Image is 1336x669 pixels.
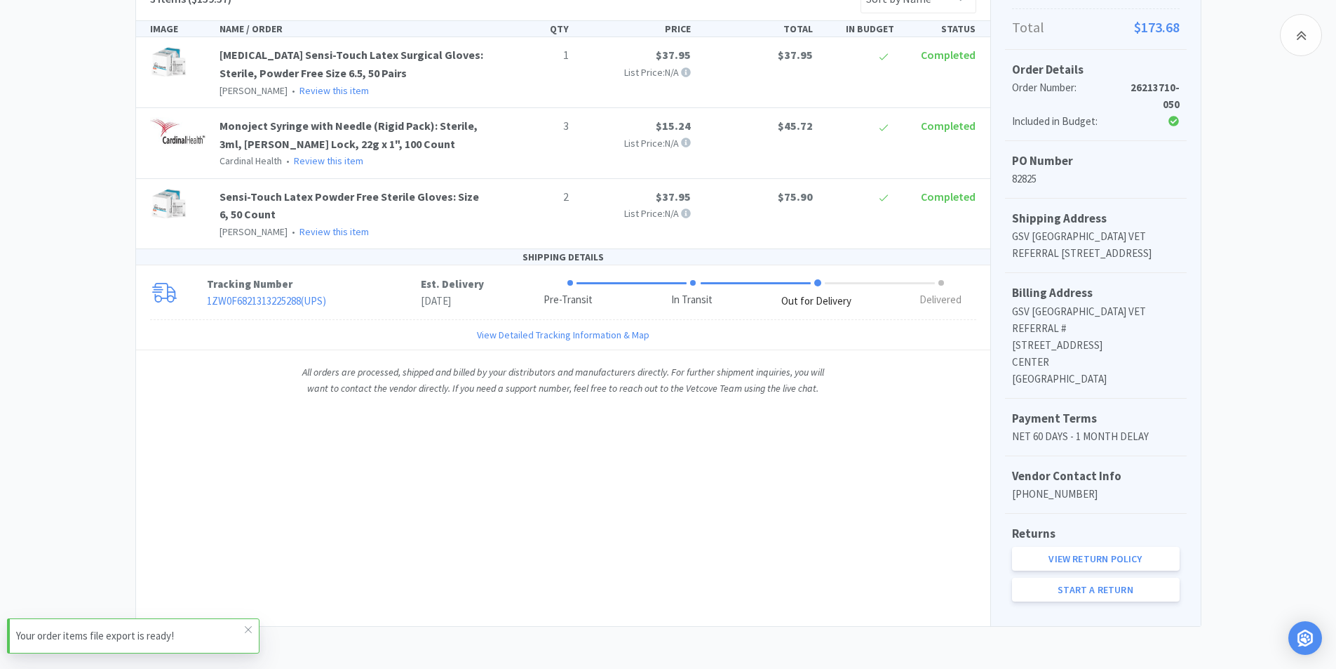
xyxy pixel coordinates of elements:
span: $75.90 [778,190,813,204]
span: Completed [921,190,976,204]
span: • [290,84,297,97]
p: GSV [GEOGRAPHIC_DATA] VET REFERRAL # [1012,303,1180,337]
span: $15.24 [656,119,691,133]
p: CENTER [1012,354,1180,371]
div: Open Intercom Messenger [1288,621,1322,655]
h5: Shipping Address [1012,209,1180,228]
span: Completed [921,119,976,133]
div: Out for Delivery [781,293,851,310]
p: List Price: N/A [580,65,691,80]
p: Your order items file export is ready! [16,628,245,644]
h5: Order Details [1012,60,1180,79]
img: b01ca0c7e8f44d65b3464ba3acc937db_195830.jpeg [150,188,187,219]
strong: 26213710-050 [1131,81,1180,111]
p: 82825 [1012,171,1180,187]
div: Included in Budget: [1012,113,1124,130]
a: Start a Return [1012,578,1180,602]
a: Review this item [299,84,369,97]
div: IN BUDGET [818,21,900,37]
h5: PO Number [1012,152,1180,171]
p: [GEOGRAPHIC_DATA] [1012,371,1180,388]
p: [PHONE_NUMBER] [1012,486,1180,503]
div: NAME / ORDER [214,21,493,37]
span: $173.68 [1134,16,1180,39]
div: Delivered [919,292,961,308]
p: 2 [499,188,569,206]
span: • [290,225,297,238]
div: IMAGE [144,21,215,37]
div: QTY [493,21,574,37]
div: TOTAL [696,21,818,37]
p: Est. Delivery [421,276,484,293]
h5: Billing Address [1012,284,1180,303]
h5: Payment Terms [1012,409,1180,428]
a: Sensi-Touch Latex Powder Free Sterile Gloves: Size 6, 50 Count [220,190,479,222]
span: $37.95 [656,48,691,62]
p: [STREET_ADDRESS] [1012,337,1180,354]
p: List Price: N/A [580,206,691,221]
a: View Detailed Tracking Information & Map [477,327,649,343]
span: $37.95 [778,48,813,62]
p: NET 60 DAYS - 1 MONTH DELAY [1012,428,1180,445]
a: View Return Policy [1012,547,1180,571]
a: [MEDICAL_DATA] Sensi-Touch Latex Surgical Gloves: Sterile, Powder Free Size 6.5, 50 Pairs [220,48,483,80]
p: [DATE] [421,293,484,310]
span: • [284,154,292,167]
span: Completed [921,48,976,62]
div: Pre-Transit [544,292,593,308]
a: Review this item [299,225,369,238]
a: 1ZW0F6821313225288(UPS) [207,294,326,307]
p: GSV [GEOGRAPHIC_DATA] VET REFERRAL [STREET_ADDRESS] [1012,228,1180,262]
div: SHIPPING DETAILS [136,249,990,265]
p: Tracking Number [207,276,421,293]
div: Order Number: [1012,79,1124,113]
span: $45.72 [778,119,813,133]
span: $37.95 [656,190,691,204]
span: [PERSON_NAME] [220,84,288,97]
p: Total [1012,16,1180,39]
a: Monoject Syringe with Needle (Rigid Pack): Sterile, 3ml, [PERSON_NAME] Lock, 22g x 1", 100 Count [220,119,478,151]
div: In Transit [671,292,713,308]
img: 6da0ed042781492bb08e804c2c046580_111936.jpeg [150,117,209,148]
i: All orders are processed, shipped and billed by your distributors and manufacturers directly. For... [302,366,824,394]
p: 1 [499,46,569,65]
img: a1b9cb831394456091a9184e4483127a_195821.jpeg [150,46,187,77]
span: Cardinal Health [220,154,282,167]
a: Review this item [294,154,363,167]
div: PRICE [574,21,696,37]
h5: Returns [1012,524,1180,543]
p: 3 [499,117,569,135]
div: STATUS [900,21,981,37]
p: List Price: N/A [580,135,691,151]
span: [PERSON_NAME] [220,225,288,238]
h5: Vendor Contact Info [1012,467,1180,486]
